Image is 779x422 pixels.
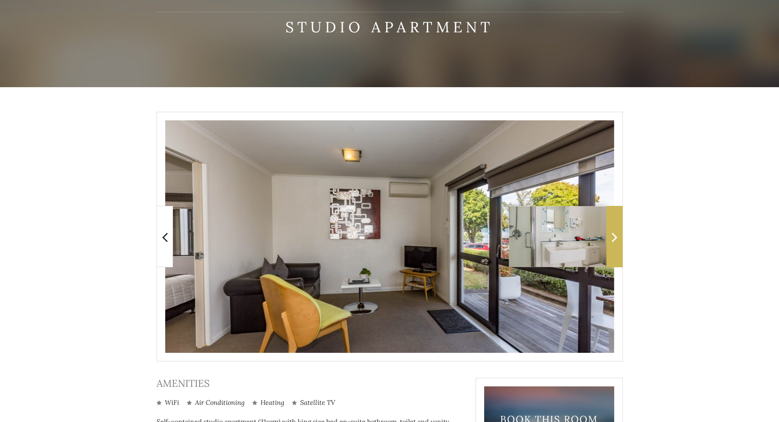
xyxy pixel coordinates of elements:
li: Heating [252,398,284,407]
li: WiFi [157,398,179,407]
li: Air Conditioning [187,398,245,407]
li: Satellite TV [292,398,335,407]
h3: Amenities [157,378,463,390]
